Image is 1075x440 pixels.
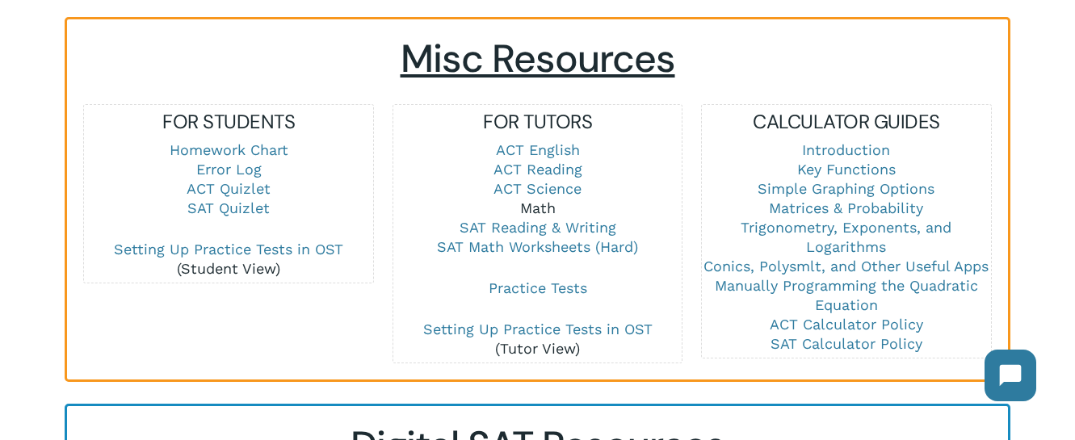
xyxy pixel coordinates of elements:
[196,161,262,178] a: Error Log
[520,199,556,216] a: Math
[84,240,372,279] p: (Student View)
[702,109,990,135] h5: CALCULATOR GUIDES
[187,180,271,197] a: ACT Quizlet
[393,320,682,358] p: (Tutor View)
[769,199,923,216] a: Matrices & Probability
[802,141,890,158] a: Introduction
[797,161,896,178] a: Key Functions
[460,219,616,236] a: SAT Reading & Writing
[423,321,653,337] a: Setting Up Practice Tests in OST
[770,316,923,333] a: ACT Calculator Policy
[493,161,582,178] a: ACT Reading
[715,277,978,313] a: Manually Programming the Quadratic Equation
[401,33,675,84] span: Misc Resources
[84,109,372,135] h5: FOR STUDENTS
[703,258,989,274] a: Conics, Polysmlt, and Other Useful Apps
[771,335,922,352] a: SAT Calculator Policy
[114,241,343,258] a: Setting Up Practice Tests in OST
[968,333,1052,417] iframe: Chatbot
[187,199,270,216] a: SAT Quizlet
[437,238,638,255] a: SAT Math Worksheets (Hard)
[493,180,582,197] a: ACT Science
[758,180,934,197] a: Simple Graphing Options
[489,279,587,296] a: Practice Tests
[741,219,951,255] a: Trigonometry, Exponents, and Logarithms
[496,141,580,158] a: ACT English
[170,141,288,158] a: Homework Chart
[393,109,682,135] h5: FOR TUTORS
